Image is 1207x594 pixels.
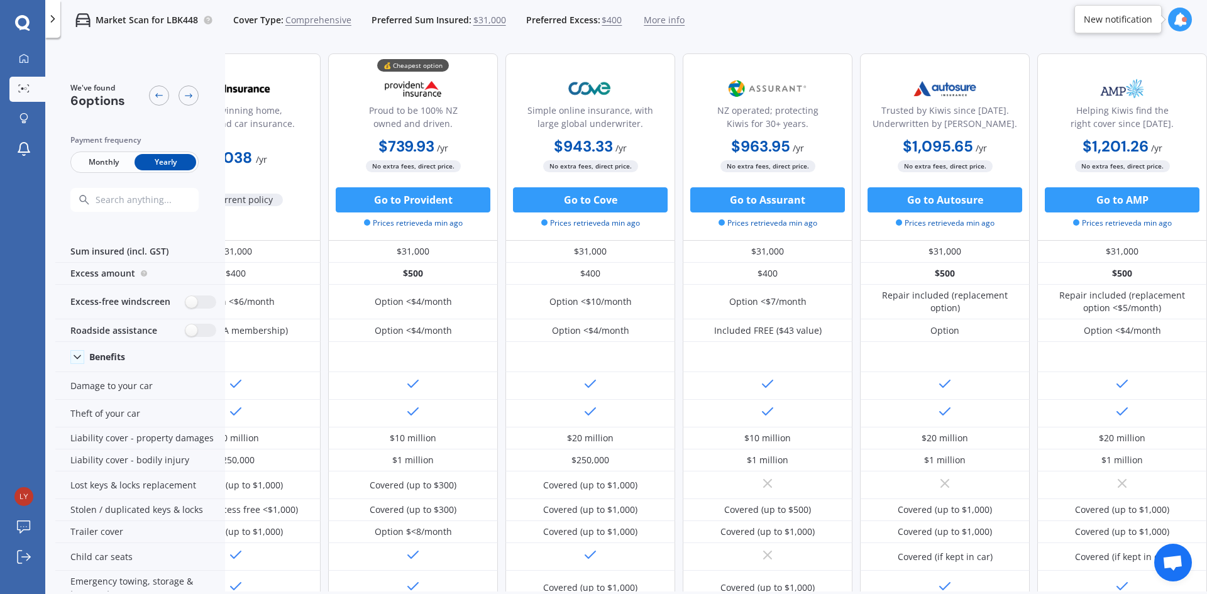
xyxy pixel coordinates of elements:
div: Option $<8/month [375,525,452,538]
button: Go to AMP [1045,187,1199,212]
div: $400 [505,263,675,285]
div: $1 million [747,454,788,466]
b: $1,038 [204,148,252,167]
div: Trusted by Kiwis since [DATE]. Underwritten by [PERSON_NAME]. [871,104,1019,135]
div: $20 million [567,432,614,444]
div: Award-winning home, contents and car insurance. [162,104,310,135]
img: car.f15378c7a67c060ca3f3.svg [75,13,91,28]
div: Lost keys & locks replacement [55,471,225,499]
div: Open chat [1154,544,1192,581]
span: Prices retrieved a min ago [541,217,640,229]
div: Payment frequency [70,134,199,146]
div: Excess-free windscreen [55,285,225,319]
div: $31,000 [505,241,675,263]
span: / yr [256,153,267,165]
span: Prices retrieved a min ago [1073,217,1172,229]
b: $1,095.65 [903,136,973,156]
button: Go to Cove [513,187,668,212]
div: Covered (if kept in car) [1075,551,1170,563]
div: Proud to be 100% NZ owned and driven. [339,104,487,135]
div: Covered (up to $1,000) [720,525,815,538]
b: $963.95 [731,136,790,156]
div: Covered (excess free <$1,000) [174,503,298,516]
img: AA.webp [194,73,277,104]
div: Option <$4/month [1084,324,1161,337]
button: Go to Provident [336,187,490,212]
div: $500 [860,263,1030,285]
span: / yr [437,142,448,154]
button: Go to Autosure [868,187,1022,212]
div: Covered (up to $1,000) [543,479,637,492]
div: Covered (if kept in car) [898,551,993,563]
div: Covered (up to $1,000) [189,479,283,492]
div: Option <$4/month [552,324,629,337]
div: Option <$4/month [375,324,452,337]
span: Cover Type: [233,14,284,26]
div: NZ operated; protecting Kiwis for 30+ years. [693,104,842,135]
span: No extra fees, direct price. [720,160,815,172]
div: $20 million [1099,432,1145,444]
div: Covered (up to $1,000) [1075,503,1169,516]
div: Benefits [89,351,125,363]
div: $500 [328,263,498,285]
img: AMP.webp [1081,73,1164,104]
input: Search anything... [94,194,223,206]
span: We've found [70,82,125,94]
b: $1,201.26 [1083,136,1149,156]
div: Covered (up to $1,000) [543,581,637,594]
span: No extra fees, direct price. [366,160,461,172]
div: $500 [1037,263,1207,285]
div: Covered (up to $300) [370,503,456,516]
span: Preferred Excess: [526,14,600,26]
div: $10 million [744,432,791,444]
div: Covered (up to $500) [724,503,811,516]
p: Market Scan for LBK448 [96,14,198,26]
span: Preferred Sum Insured: [372,14,471,26]
div: Option <$6/month [197,295,275,308]
div: Covered (up to $1,000) [1075,525,1169,538]
div: Included FREE ($43 value) [714,324,822,337]
span: Prices retrieved a min ago [719,217,817,229]
div: 💰 Cheapest option [377,59,449,72]
div: Covered (up to $1,000) [898,503,992,516]
div: $1 million [392,454,434,466]
span: / yr [793,142,804,154]
div: Option [930,324,959,337]
div: Liability cover - bodily injury [55,449,225,471]
span: $31,000 [473,14,506,26]
b: $739.93 [378,136,434,156]
img: Cove.webp [549,73,632,104]
div: $400 [683,263,852,285]
span: No extra fees, direct price. [1075,160,1170,172]
div: $250,000 [571,454,609,466]
div: $1 million [1101,454,1143,466]
img: 7f4d46bd53c51a48e2d7db4ad1c3b0ec [14,487,33,506]
div: $400 [151,263,321,285]
div: Option <$10/month [549,295,632,308]
div: Repair included (replacement option <$5/month) [1047,289,1198,314]
div: $20 million [922,432,968,444]
div: $31,000 [683,241,852,263]
b: $943.33 [554,136,613,156]
span: / yr [1151,142,1162,154]
div: Roadside assistance [55,319,225,342]
div: Liability cover - property damages [55,427,225,449]
span: No extra fees, direct price. [543,160,638,172]
div: New notification [1084,13,1152,26]
span: / yr [615,142,627,154]
img: Autosure.webp [903,73,986,104]
div: Child car seats [55,543,225,571]
div: $1 million [924,454,966,466]
div: $250,000 [217,454,255,466]
div: $31,000 [1037,241,1207,263]
div: Option <$4/month [375,295,452,308]
span: / yr [976,142,987,154]
div: $31,000 [860,241,1030,263]
img: Provident.png [372,73,455,104]
div: Covered (up to $1,000) [543,525,637,538]
div: Covered (up to $1,000) [543,503,637,516]
div: Covered (up to $300) [370,479,456,492]
span: Prices retrieved a min ago [364,217,463,229]
div: $31,000 [151,241,321,263]
div: Option (AA membership) [184,324,288,337]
